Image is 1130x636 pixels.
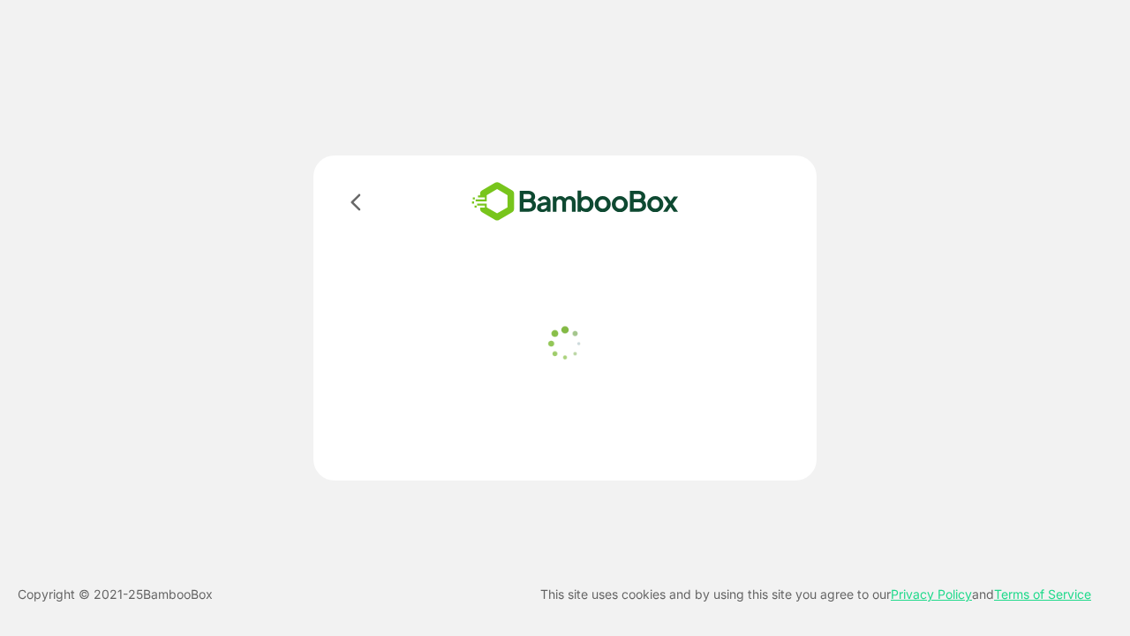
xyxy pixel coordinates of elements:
p: Copyright © 2021- 25 BambooBox [18,584,213,605]
img: bamboobox [446,177,704,227]
a: Privacy Policy [891,587,972,602]
p: This site uses cookies and by using this site you agree to our and [540,584,1091,605]
a: Terms of Service [994,587,1091,602]
img: loader [543,322,587,366]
